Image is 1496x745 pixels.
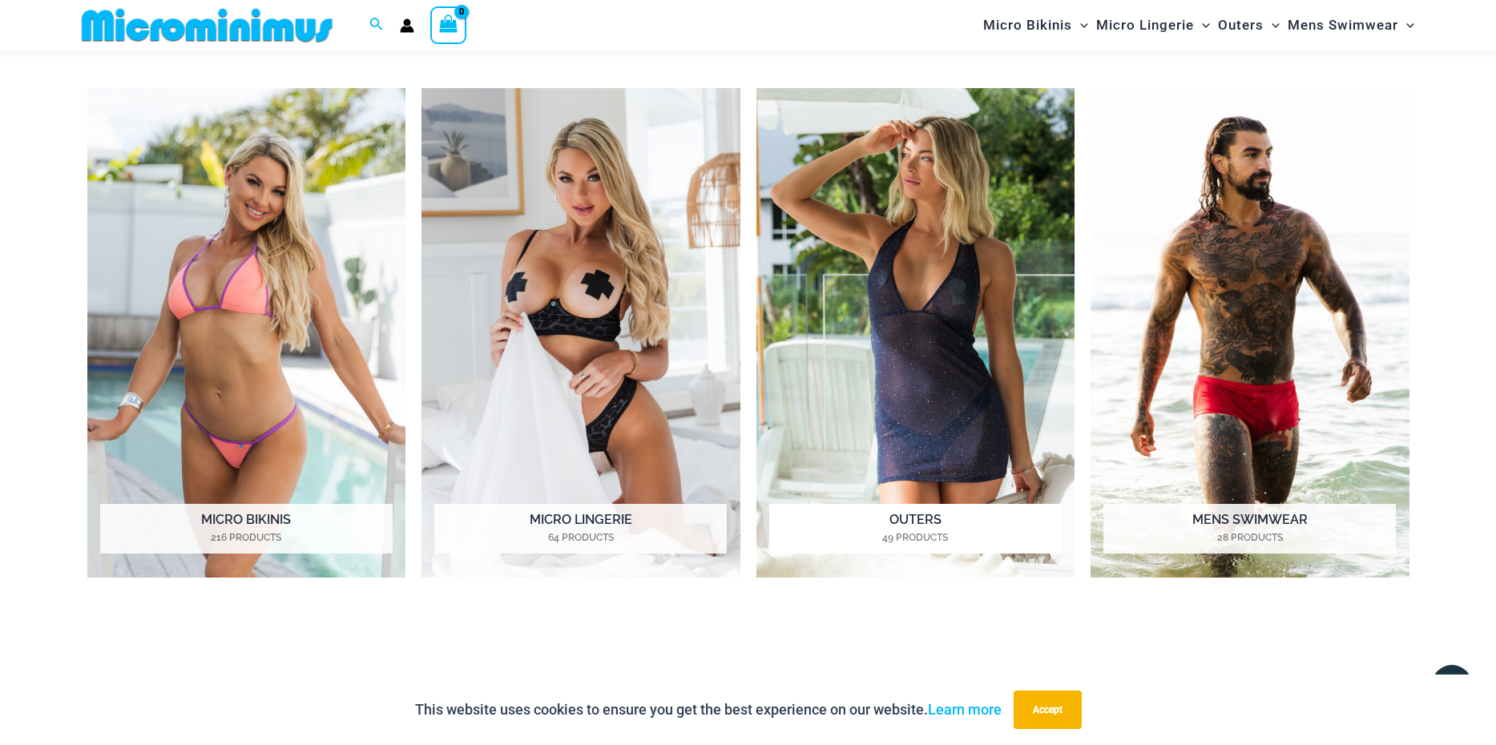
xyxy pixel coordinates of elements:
[1284,5,1418,46] a: Mens SwimwearMenu ToggleMenu Toggle
[1103,504,1396,554] h2: Mens Swimwear
[75,7,339,43] img: MM SHOP LOGO FLAT
[430,6,467,43] a: View Shopping Cart, empty
[977,2,1421,48] nav: Site Navigation
[87,620,1409,740] iframe: TrustedSite Certified
[434,530,727,545] mark: 64 Products
[1218,5,1264,46] span: Outers
[769,504,1062,554] h2: Outers
[1264,5,1280,46] span: Menu Toggle
[400,18,414,33] a: Account icon link
[1398,5,1414,46] span: Menu Toggle
[434,504,727,554] h2: Micro Lingerie
[983,5,1072,46] span: Micro Bikinis
[756,88,1075,578] img: Outers
[87,88,406,578] a: Visit product category Micro Bikinis
[87,88,406,578] img: Micro Bikinis
[1103,530,1396,545] mark: 28 Products
[421,88,740,578] a: Visit product category Micro Lingerie
[1096,5,1194,46] span: Micro Lingerie
[1092,5,1214,46] a: Micro LingerieMenu ToggleMenu Toggle
[1288,5,1398,46] span: Mens Swimwear
[979,5,1092,46] a: Micro BikinisMenu ToggleMenu Toggle
[415,698,1002,722] p: This website uses cookies to ensure you get the best experience on our website.
[928,701,1002,718] a: Learn more
[100,530,393,545] mark: 216 Products
[1091,88,1409,578] a: Visit product category Mens Swimwear
[1214,5,1284,46] a: OutersMenu ToggleMenu Toggle
[100,504,393,554] h2: Micro Bikinis
[1014,691,1082,729] button: Accept
[1194,5,1210,46] span: Menu Toggle
[1072,5,1088,46] span: Menu Toggle
[369,15,384,35] a: Search icon link
[756,88,1075,578] a: Visit product category Outers
[1091,88,1409,578] img: Mens Swimwear
[421,88,740,578] img: Micro Lingerie
[769,530,1062,545] mark: 49 Products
